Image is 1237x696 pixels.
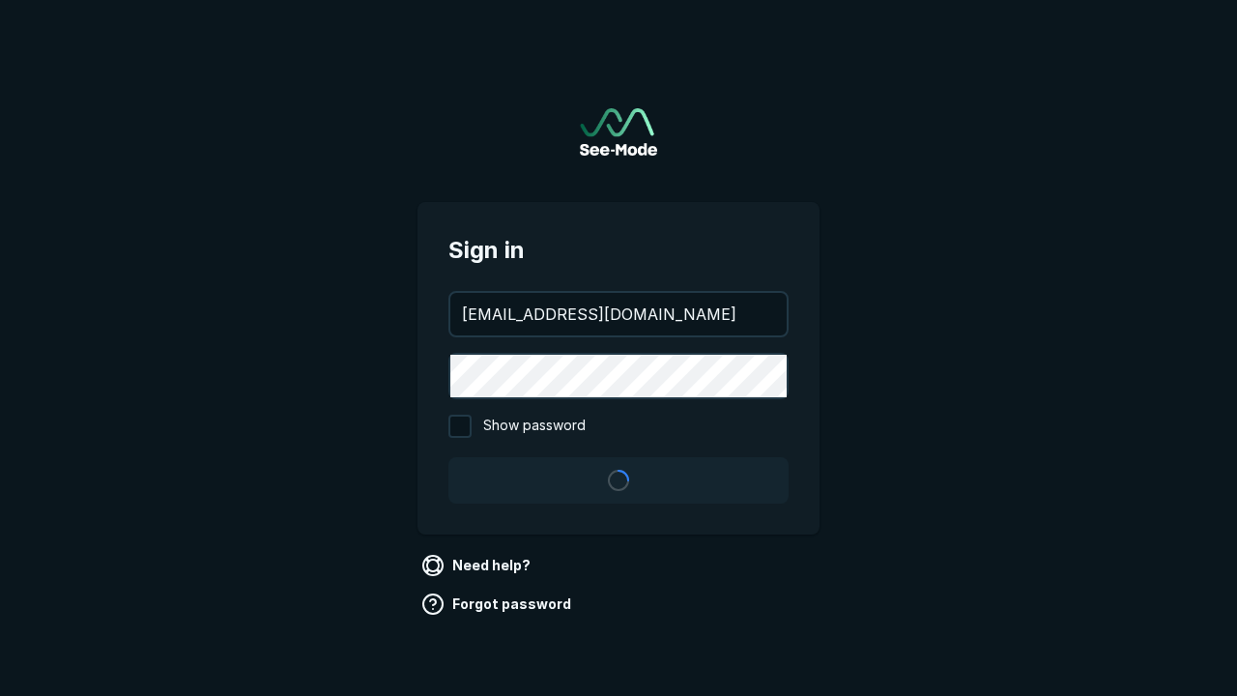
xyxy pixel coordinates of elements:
img: See-Mode Logo [580,108,657,156]
input: your@email.com [450,293,787,335]
span: Show password [483,415,586,438]
a: Go to sign in [580,108,657,156]
span: Sign in [448,233,789,268]
a: Need help? [417,550,538,581]
a: Forgot password [417,589,579,620]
